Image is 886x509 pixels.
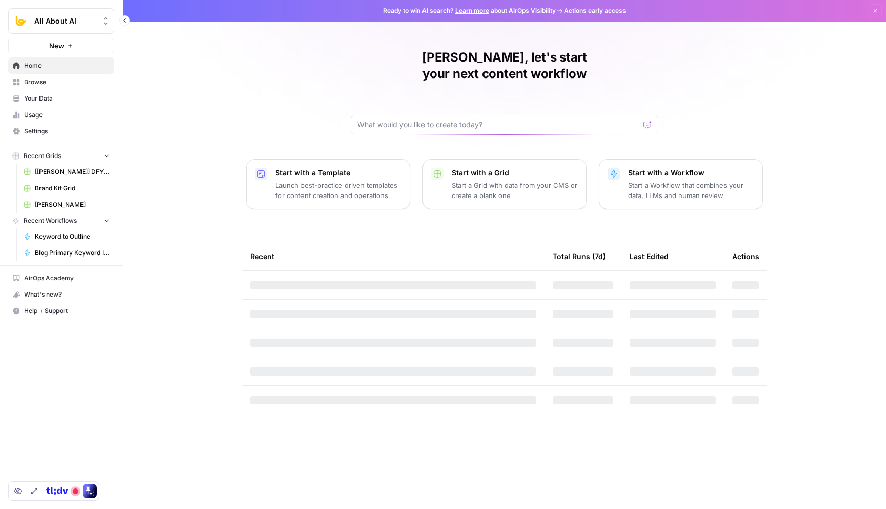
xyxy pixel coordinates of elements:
[24,216,77,225] span: Recent Workflows
[8,213,114,228] button: Recent Workflows
[628,168,754,178] p: Start with a Workflow
[8,270,114,286] a: AirOps Academy
[8,8,114,34] button: Workspace: All About AI
[24,94,110,103] span: Your Data
[455,7,489,14] a: Learn more
[452,168,578,178] p: Start with a Grid
[275,168,401,178] p: Start with a Template
[8,286,114,303] button: What's new?
[250,242,536,270] div: Recent
[35,248,110,258] span: Blog Primary Keyword Identifier[Non-PR]
[12,12,30,30] img: All About AI Logo
[24,127,110,136] span: Settings
[49,41,64,51] span: New
[24,306,110,316] span: Help + Support
[8,107,114,123] a: Usage
[19,228,114,245] a: Keyword to Outline
[357,120,639,130] input: What would you like to create today?
[564,6,626,15] span: Actions early access
[9,287,114,302] div: What's new?
[553,242,606,270] div: Total Runs (7d)
[35,232,110,241] span: Keyword to Outline
[19,197,114,213] a: [PERSON_NAME]
[8,38,114,53] button: New
[8,57,114,74] a: Home
[35,200,110,209] span: [PERSON_NAME]
[8,123,114,140] a: Settings
[630,242,669,270] div: Last Edited
[452,180,578,201] p: Start a Grid with data from your CMS or create a blank one
[24,110,110,120] span: Usage
[35,167,110,177] span: [[PERSON_NAME]] DFY POC👨‍🦲
[19,245,114,261] a: Blog Primary Keyword Identifier[Non-PR]
[35,184,110,193] span: Brand Kit Grid
[383,6,556,15] span: Ready to win AI search? about AirOps Visibility
[8,74,114,90] a: Browse
[275,180,401,201] p: Launch best-practice driven templates for content creation and operations
[19,180,114,197] a: Brand Kit Grid
[24,273,110,283] span: AirOps Academy
[24,151,61,161] span: Recent Grids
[422,159,587,209] button: Start with a GridStart a Grid with data from your CMS or create a blank one
[246,159,410,209] button: Start with a TemplateLaunch best-practice driven templates for content creation and operations
[732,242,759,270] div: Actions
[351,49,658,82] h1: [PERSON_NAME], let's start your next content workflow
[19,164,114,180] a: [[PERSON_NAME]] DFY POC👨‍🦲
[8,148,114,164] button: Recent Grids
[24,61,110,70] span: Home
[34,16,96,26] span: All About AI
[599,159,763,209] button: Start with a WorkflowStart a Workflow that combines your data, LLMs and human review
[8,90,114,107] a: Your Data
[8,303,114,319] button: Help + Support
[628,180,754,201] p: Start a Workflow that combines your data, LLMs and human review
[24,77,110,87] span: Browse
